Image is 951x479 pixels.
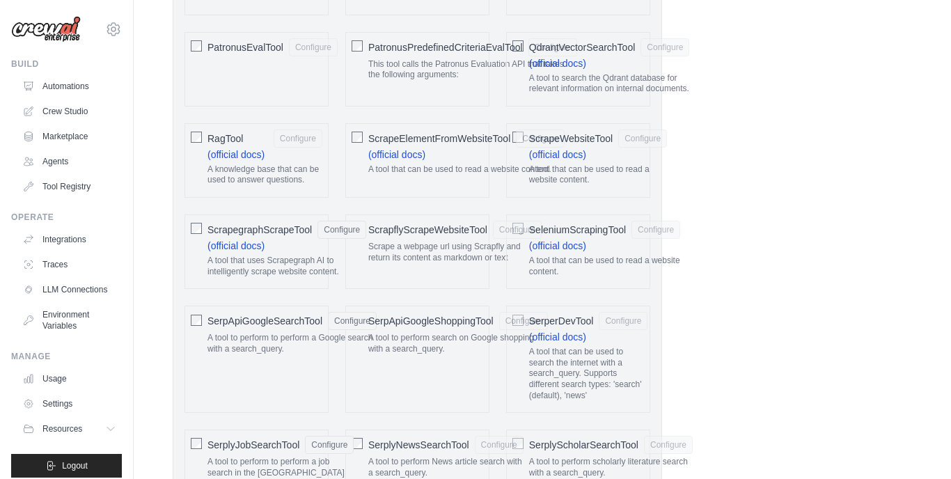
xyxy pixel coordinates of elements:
a: (official docs) [529,240,586,251]
span: ScrapegraphScrapeTool [207,223,312,237]
button: ScrapeElementFromWebsiteTool (official docs) A tool that can be used to read a website content. [516,129,565,148]
span: RagTool [207,132,243,146]
button: Resources [17,418,122,440]
a: (official docs) [529,58,586,69]
p: A tool that can be used to read a website content. [368,164,565,175]
span: PatronusPredefinedCriteriaEvalTool [368,40,523,54]
button: SerplyNewsSearchTool A tool to perform News article search with a search_query. [475,436,524,454]
span: PatronusEvalTool [207,40,283,54]
span: QdrantVectorSearchTool [529,40,636,54]
span: Resources [42,423,82,434]
a: (official docs) [529,331,586,343]
a: Settings [17,393,122,415]
span: SeleniumScrapingTool [529,223,626,237]
a: Environment Variables [17,304,122,337]
button: ScrapegraphScrapeTool (official docs) A tool that uses Scrapegraph AI to intelligently scrape web... [317,221,366,239]
span: SerplyScholarSearchTool [529,438,638,452]
button: PatronusEvalTool [289,38,338,56]
p: A tool that can be used to search the internet with a search_query. Supports different search typ... [529,347,648,401]
a: LLM Connections [17,278,122,301]
button: RagTool (official docs) A knowledge base that can be used to answer questions. [274,129,322,148]
button: SerpApiGoogleSearchTool A tool to perform to perform a Google search with a search_query. [328,312,377,330]
p: A tool to perform scholarly literature search with a search_query. [529,457,693,478]
div: Manage [11,351,122,362]
a: Usage [17,368,122,390]
a: (official docs) [529,149,586,160]
button: ScrapflyScrapeWebsiteTool Scrape a webpage url using Scrapfly and return its content as markdown ... [493,221,542,239]
button: SeleniumScrapingTool (official docs) A tool that can be used to read a website content. [631,221,680,239]
button: SerplyScholarSearchTool A tool to perform scholarly literature search with a search_query. [644,436,693,454]
p: Scrape a webpage url using Scrapfly and return its content as markdown or text [368,242,542,263]
button: SerpApiGoogleShoppingTool A tool to perform search on Google shopping with a search_query. [499,312,548,330]
a: Tool Registry [17,175,122,198]
p: A tool that can be used to read a website content. [529,256,680,277]
p: This tool calls the Patronus Evaluation API that takes the following arguments: [368,59,577,81]
div: Build [11,58,122,70]
p: A tool to perform search on Google shopping with a search_query. [368,333,548,354]
a: Crew Studio [17,100,122,123]
span: SerplyNewsSearchTool [368,438,469,452]
span: Logout [62,460,88,471]
a: (official docs) [207,240,265,251]
p: A tool to search the Qdrant database for relevant information on internal documents. [529,73,690,95]
span: ScrapeElementFromWebsiteTool [368,132,510,146]
button: PatronusPredefinedCriteriaEvalTool This tool calls the Patronus Evaluation API that takes the fol... [528,38,577,56]
a: Traces [17,253,122,276]
div: Operate [11,212,122,223]
span: SerplyJobSearchTool [207,438,299,452]
a: Agents [17,150,122,173]
span: SerpApiGoogleSearchTool [207,314,322,328]
a: Automations [17,75,122,97]
p: A tool to perform News article search with a search_query. [368,457,524,478]
button: ScrapeWebsiteTool (official docs) A tool that can be used to read a website content. [618,129,667,148]
button: QdrantVectorSearchTool (official docs) A tool to search the Qdrant database for relevant informat... [640,38,689,56]
a: Marketplace [17,125,122,148]
a: Integrations [17,228,122,251]
p: A tool that uses Scrapegraph AI to intelligently scrape website content. [207,256,366,277]
span: ScrapflyScrapeWebsiteTool [368,223,487,237]
img: Logo [11,16,81,42]
p: A tool to perform to perform a Google search with a search_query. [207,333,377,354]
p: A tool that can be used to read a website content. [529,164,667,186]
a: (official docs) [207,149,265,160]
span: SerperDevTool [529,314,594,328]
button: Logout [11,454,122,478]
span: SerpApiGoogleShoppingTool [368,314,494,328]
button: SerplyJobSearchTool A tool to perform to perform a job search in the [GEOGRAPHIC_DATA] with a sea... [305,436,354,454]
p: A knowledge base that can be used to answer questions. [207,164,322,186]
a: (official docs) [368,149,425,160]
button: SerperDevTool (official docs) A tool that can be used to search the internet with a search_query.... [599,312,647,330]
span: ScrapeWebsiteTool [529,132,613,146]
